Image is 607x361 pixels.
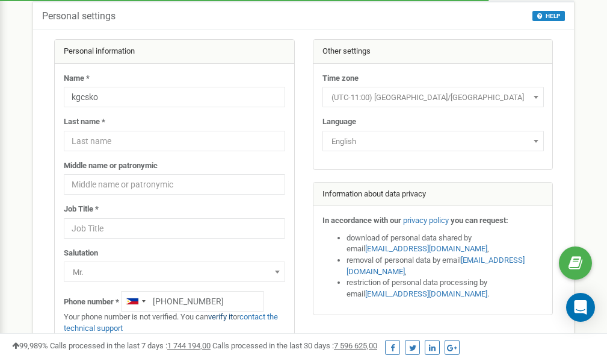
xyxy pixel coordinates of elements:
[347,233,544,255] li: download of personal data shared by email ,
[403,216,449,225] a: privacy policy
[64,312,278,333] a: contact the technical support
[122,292,149,311] div: Telephone country code
[347,256,525,276] a: [EMAIL_ADDRESS][DOMAIN_NAME]
[327,133,540,150] span: English
[12,341,48,350] span: 99,989%
[42,11,116,22] h5: Personal settings
[167,341,211,350] u: 1 744 194,00
[68,264,281,281] span: Mr.
[208,312,233,321] a: verify it
[532,11,565,21] button: HELP
[64,174,285,195] input: Middle name or patronymic
[322,87,544,107] span: (UTC-11:00) Pacific/Midway
[64,297,119,308] label: Phone number *
[451,216,508,225] strong: you can request:
[334,341,377,350] u: 7 596 625,00
[347,277,544,300] li: restriction of personal data processing by email .
[64,262,285,282] span: Mr.
[566,293,595,322] div: Open Intercom Messenger
[322,216,401,225] strong: In accordance with our
[64,131,285,151] input: Last name
[64,116,105,128] label: Last name *
[365,289,487,298] a: [EMAIL_ADDRESS][DOMAIN_NAME]
[64,73,90,84] label: Name *
[327,89,540,106] span: (UTC-11:00) Pacific/Midway
[347,255,544,277] li: removal of personal data by email ,
[55,40,294,64] div: Personal information
[64,218,285,239] input: Job Title
[365,244,487,253] a: [EMAIL_ADDRESS][DOMAIN_NAME]
[322,116,356,128] label: Language
[64,204,99,215] label: Job Title *
[313,183,553,207] div: Information about data privacy
[64,248,98,259] label: Salutation
[50,341,211,350] span: Calls processed in the last 7 days :
[121,291,264,312] input: +1-800-555-55-55
[64,312,285,334] p: Your phone number is not verified. You can or
[322,73,359,84] label: Time zone
[64,87,285,107] input: Name
[313,40,553,64] div: Other settings
[322,131,544,151] span: English
[64,160,158,172] label: Middle name or patronymic
[212,341,377,350] span: Calls processed in the last 30 days :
